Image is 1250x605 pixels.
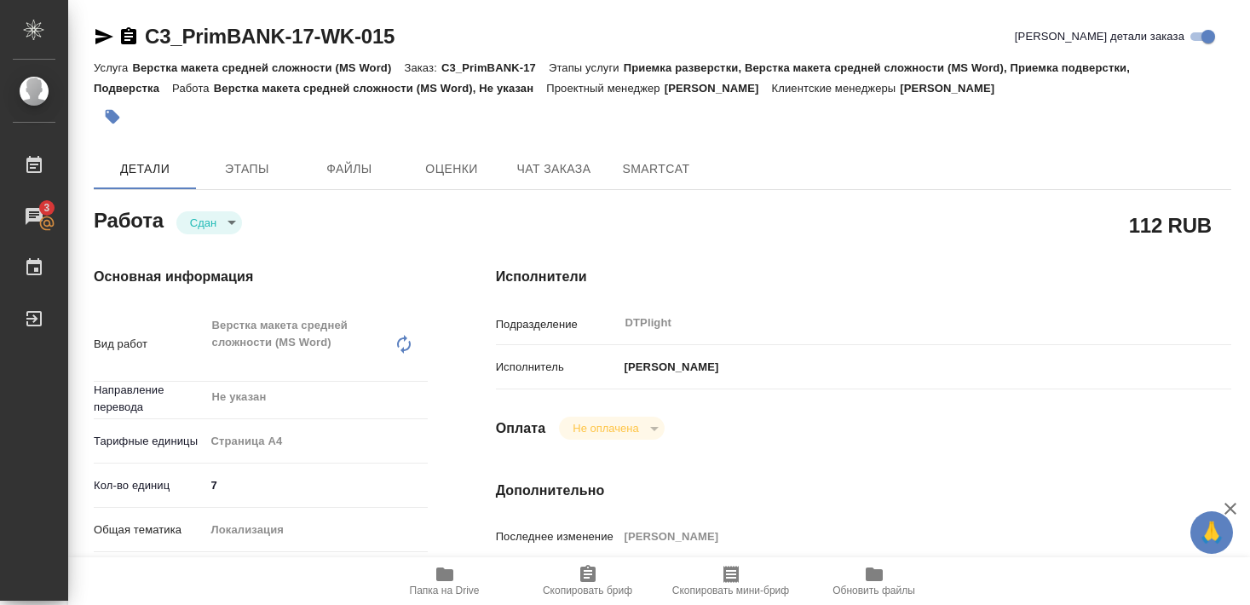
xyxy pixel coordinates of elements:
p: Кол-во единиц [94,477,205,494]
span: Детали [104,158,186,180]
h4: Основная информация [94,267,428,287]
p: Общая тематика [94,521,205,539]
p: Вид работ [94,336,205,353]
p: Направление перевода [94,382,205,416]
span: Скопировать мини-бриф [672,585,789,596]
span: 3 [33,199,60,216]
div: Страница А4 [205,427,428,456]
span: Файлы [308,158,390,180]
p: Клиентские менеджеры [772,82,901,95]
a: 3 [4,195,64,238]
p: Верстка макета средней сложности (MS Word), Не указан [214,82,547,95]
h2: 112 RUB [1129,210,1212,239]
button: Обновить файлы [803,557,946,605]
span: Этапы [206,158,288,180]
button: Скопировать мини-бриф [660,557,803,605]
p: C3_PrimBANK-17 [441,61,549,74]
button: Добавить тэг [94,98,131,135]
p: [PERSON_NAME] [619,359,719,376]
button: Скопировать ссылку для ЯМессенджера [94,26,114,47]
p: Верстка макета средней сложности (MS Word) [132,61,404,74]
div: Сдан [176,211,242,234]
p: Работа [172,82,214,95]
p: Исполнитель [496,359,619,376]
p: Услуга [94,61,132,74]
p: [PERSON_NAME] [900,82,1007,95]
div: Сдан [559,417,664,440]
span: Оценки [411,158,493,180]
a: C3_PrimBANK-17-WK-015 [145,25,395,48]
h4: Исполнители [496,267,1231,287]
p: Проектный менеджер [546,82,664,95]
button: Скопировать ссылку [118,26,139,47]
p: Тарифные единицы [94,433,205,450]
span: Обновить файлы [832,585,915,596]
input: ✎ Введи что-нибудь [205,473,428,498]
div: Локализация [205,516,428,544]
span: [PERSON_NAME] детали заказа [1015,28,1184,45]
button: Не оплачена [567,421,643,435]
button: 🙏 [1190,511,1233,554]
span: Чат заказа [513,158,595,180]
p: [PERSON_NAME] [665,82,772,95]
span: Скопировать бриф [543,585,632,596]
h2: Работа [94,204,164,234]
h4: Оплата [496,418,546,439]
button: Скопировать бриф [516,557,660,605]
p: Подразделение [496,316,619,333]
p: Последнее изменение [496,528,619,545]
span: Папка на Drive [410,585,480,596]
span: SmartCat [615,158,697,180]
button: Папка на Drive [373,557,516,605]
button: Сдан [185,216,222,230]
p: Заказ: [404,61,441,74]
input: Пустое поле [619,524,1170,549]
span: 🙏 [1197,515,1226,550]
h4: Дополнительно [496,481,1231,501]
p: Этапы услуги [549,61,624,74]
